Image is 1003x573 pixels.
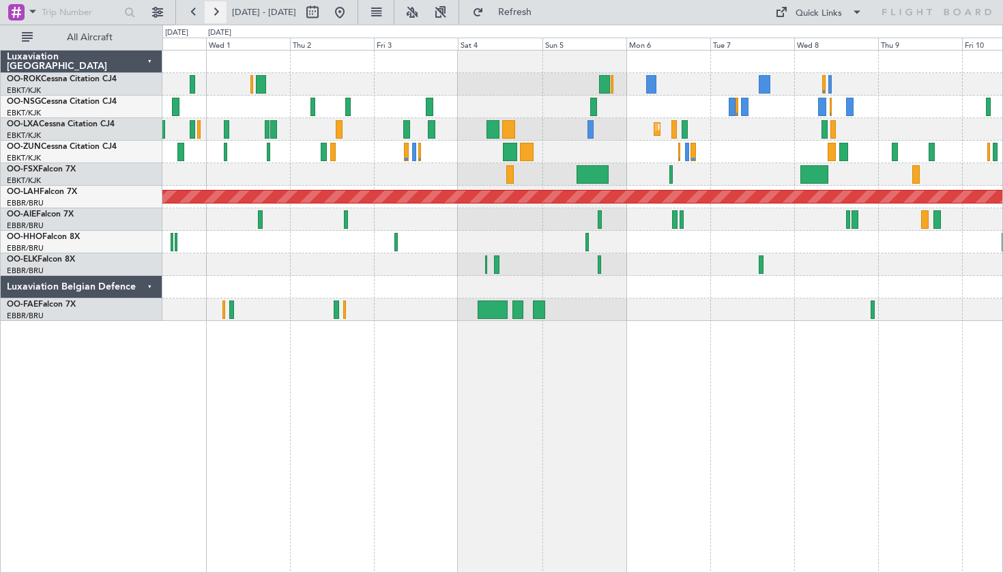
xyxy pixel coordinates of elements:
[7,130,41,141] a: EBKT/KJK
[7,143,41,151] span: OO-ZUN
[7,210,36,219] span: OO-AIE
[7,188,77,196] a: OO-LAHFalcon 7X
[658,119,817,139] div: Planned Maint Kortrijk-[GEOGRAPHIC_DATA]
[7,75,117,83] a: OO-ROKCessna Citation CJ4
[7,188,40,196] span: OO-LAH
[7,176,41,186] a: EBKT/KJK
[796,7,842,20] div: Quick Links
[7,85,41,96] a: EBKT/KJK
[7,243,44,253] a: EBBR/BRU
[42,2,120,23] input: Trip Number
[206,38,290,50] div: Wed 1
[710,38,794,50] div: Tue 7
[7,98,41,106] span: OO-NSG
[7,210,74,219] a: OO-AIEFalcon 7X
[7,108,41,118] a: EBKT/KJK
[7,198,44,208] a: EBBR/BRU
[7,255,75,264] a: OO-ELKFalcon 8X
[7,75,41,83] span: OO-ROK
[878,38,962,50] div: Thu 9
[542,38,626,50] div: Sun 5
[15,27,148,48] button: All Aircraft
[232,6,296,18] span: [DATE] - [DATE]
[7,301,38,309] span: OO-FAE
[486,8,544,17] span: Refresh
[768,1,869,23] button: Quick Links
[7,153,41,163] a: EBKT/KJK
[7,98,117,106] a: OO-NSGCessna Citation CJ4
[7,255,38,264] span: OO-ELK
[7,120,39,128] span: OO-LXA
[7,266,44,276] a: EBBR/BRU
[35,33,144,42] span: All Aircraft
[7,120,115,128] a: OO-LXACessna Citation CJ4
[794,38,878,50] div: Wed 8
[7,233,80,241] a: OO-HHOFalcon 8X
[7,221,44,231] a: EBBR/BRU
[208,27,231,39] div: [DATE]
[458,38,542,50] div: Sat 4
[466,1,548,23] button: Refresh
[122,38,206,50] div: Tue 30
[374,38,458,50] div: Fri 3
[165,27,188,39] div: [DATE]
[7,301,76,309] a: OO-FAEFalcon 7X
[7,165,38,173] span: OO-FSX
[7,233,42,241] span: OO-HHO
[626,38,710,50] div: Mon 6
[7,143,117,151] a: OO-ZUNCessna Citation CJ4
[7,165,76,173] a: OO-FSXFalcon 7X
[7,311,44,321] a: EBBR/BRU
[290,38,374,50] div: Thu 2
